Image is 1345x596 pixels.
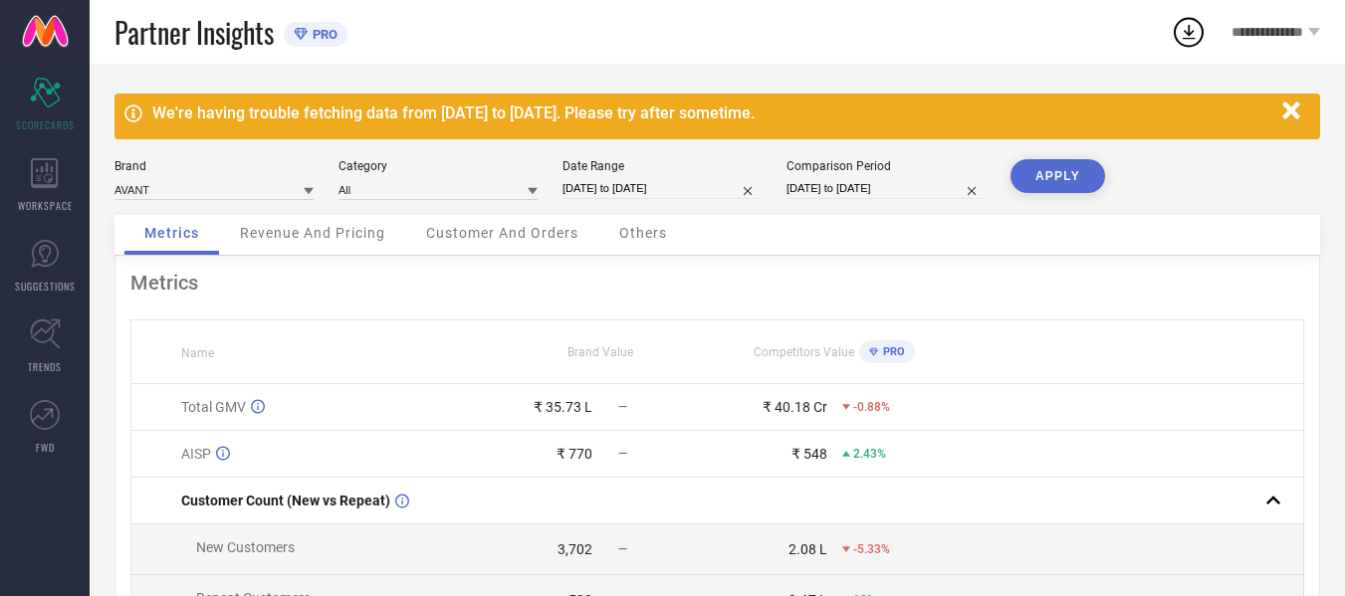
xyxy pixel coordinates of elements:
span: -5.33% [853,542,890,556]
span: PRO [878,345,905,358]
span: TRENDS [28,359,62,374]
div: Date Range [562,159,762,173]
div: 3,702 [558,541,592,557]
div: ₹ 40.18 Cr [763,399,827,415]
span: Total GMV [181,399,246,415]
span: Brand Value [567,345,633,359]
div: Metrics [130,271,1304,295]
span: Others [619,225,667,241]
div: We're having trouble fetching data from [DATE] to [DATE]. Please try after sometime. [152,103,1272,122]
span: AISP [181,446,211,462]
span: Metrics [144,225,199,241]
span: FWD [36,440,55,455]
span: Partner Insights [114,12,274,53]
span: Competitors Value [754,345,854,359]
div: ₹ 770 [557,446,592,462]
input: Select date range [562,178,762,199]
span: SCORECARDS [16,117,75,132]
span: Customer Count (New vs Repeat) [181,493,390,508]
span: Revenue And Pricing [240,225,385,241]
span: New Customers [196,539,295,555]
div: ₹ 548 [791,446,827,462]
span: WORKSPACE [18,198,73,213]
span: -0.88% [853,400,890,414]
span: — [618,542,627,556]
span: SUGGESTIONS [15,279,76,294]
div: Category [338,159,538,173]
div: Comparison Period [786,159,986,173]
span: 2.43% [853,447,886,461]
div: ₹ 35.73 L [534,399,592,415]
div: 2.08 L [788,541,827,557]
button: APPLY [1010,159,1105,193]
span: Name [181,346,214,360]
div: Open download list [1171,14,1207,50]
span: Customer And Orders [426,225,578,241]
span: — [618,447,627,461]
span: — [618,400,627,414]
input: Select comparison period [786,178,986,199]
span: PRO [308,27,337,42]
div: Brand [114,159,314,173]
